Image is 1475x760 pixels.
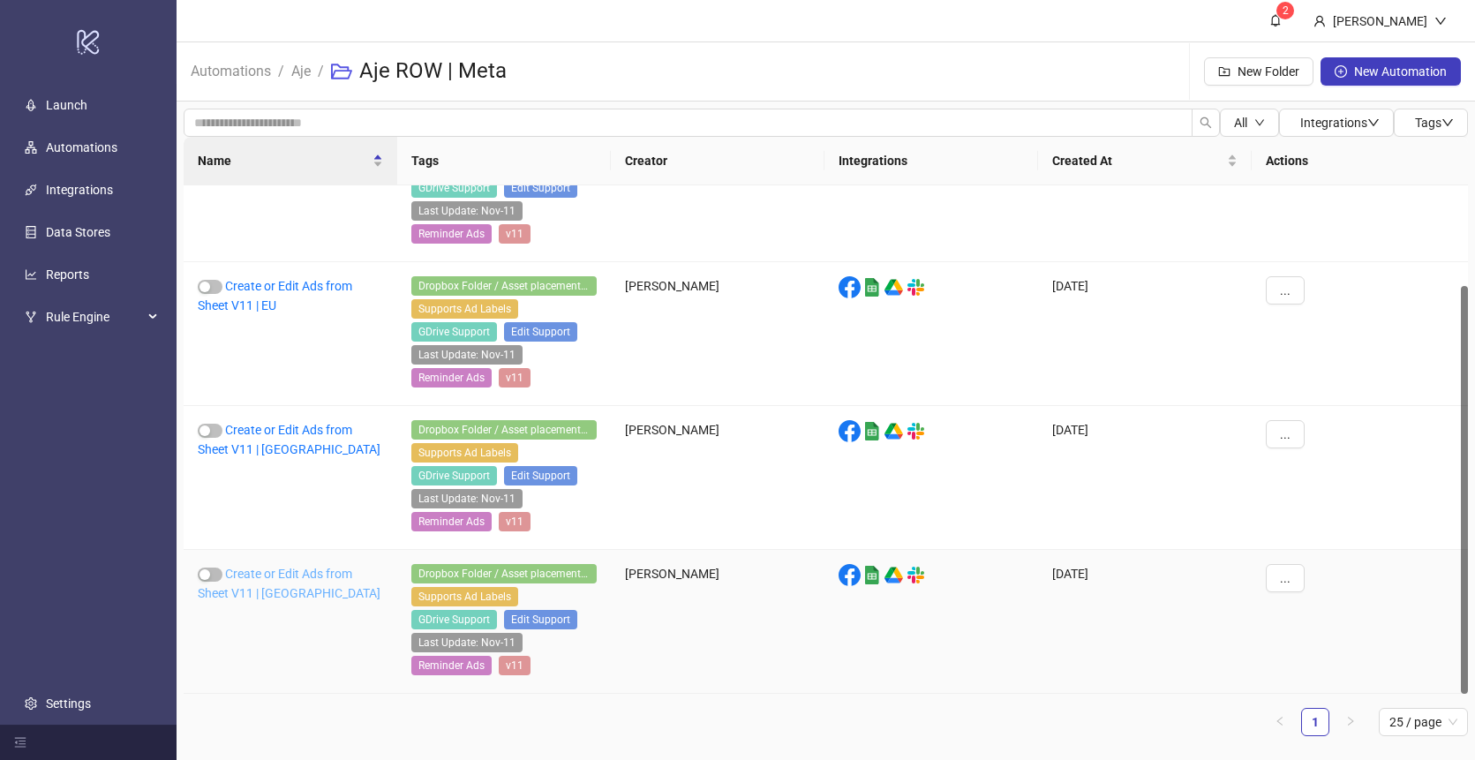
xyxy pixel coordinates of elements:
[25,311,37,323] span: fork
[46,140,117,154] a: Automations
[504,178,577,198] span: Edit Support
[504,610,577,629] span: Edit Support
[331,61,352,82] span: folder-open
[411,322,497,342] span: GDrive Support
[198,279,352,312] a: Create or Edit Ads from Sheet V11 | EU
[1313,15,1326,27] span: user
[499,224,531,244] span: v11
[1336,708,1365,736] li: Next Page
[1038,262,1252,406] div: [DATE]
[46,299,143,335] span: Rule Engine
[411,368,492,388] span: Reminder Ads
[1326,11,1434,31] div: [PERSON_NAME]
[411,633,523,652] span: Last Update: Nov-11
[1345,716,1356,726] span: right
[198,567,380,600] a: Create or Edit Ads from Sheet V11 | [GEOGRAPHIC_DATA]
[411,564,597,583] span: Dropbox Folder / Asset placement detection
[411,420,597,440] span: Dropbox Folder / Asset placement detection
[1301,708,1329,736] li: 1
[411,656,492,675] span: Reminder Ads
[14,736,26,749] span: menu-fold
[1266,564,1305,592] button: ...
[288,60,314,79] a: Aje
[411,178,497,198] span: GDrive Support
[359,57,507,86] h3: Aje ROW | Meta
[1038,118,1252,262] div: [DATE]
[1321,57,1461,86] button: New Automation
[1038,406,1252,550] div: [DATE]
[499,368,531,388] span: v11
[1200,117,1212,129] span: search
[411,587,518,606] span: Supports Ad Labels
[1394,109,1468,137] button: Tagsdown
[1335,65,1347,78] span: plus-circle
[1280,283,1291,297] span: ...
[1266,708,1294,736] li: Previous Page
[1234,116,1247,130] span: All
[499,512,531,531] span: v11
[1379,708,1468,736] div: Page Size
[198,423,380,456] a: Create or Edit Ads from Sheet V11 | [GEOGRAPHIC_DATA]
[46,225,110,239] a: Data Stores
[611,406,824,550] div: [PERSON_NAME]
[611,262,824,406] div: [PERSON_NAME]
[611,118,824,262] div: [DOMAIN_NAME] (LP)
[1052,151,1223,170] span: Created At
[278,43,284,100] li: /
[198,151,369,170] span: Name
[1275,716,1285,726] span: left
[411,345,523,365] span: Last Update: Nov-11
[46,98,87,112] a: Launch
[611,550,824,694] div: [PERSON_NAME]
[184,137,397,185] th: Name
[1354,64,1447,79] span: New Automation
[411,443,518,463] span: Supports Ad Labels
[1283,4,1289,17] span: 2
[411,466,497,485] span: GDrive Support
[1220,109,1279,137] button: Alldown
[1300,116,1380,130] span: Integrations
[1252,137,1468,185] th: Actions
[1238,64,1299,79] span: New Folder
[411,201,523,221] span: Last Update: Nov-11
[1280,427,1291,441] span: ...
[1415,116,1454,130] span: Tags
[1389,709,1457,735] span: 25 / page
[504,466,577,485] span: Edit Support
[318,43,324,100] li: /
[46,696,91,711] a: Settings
[1266,708,1294,736] button: left
[1269,14,1282,26] span: bell
[1254,117,1265,128] span: down
[46,267,89,282] a: Reports
[1276,2,1294,19] sup: 2
[411,512,492,531] span: Reminder Ads
[187,60,275,79] a: Automations
[1441,117,1454,129] span: down
[1302,709,1328,735] a: 1
[504,322,577,342] span: Edit Support
[1038,550,1252,694] div: [DATE]
[499,656,531,675] span: v11
[411,224,492,244] span: Reminder Ads
[1204,57,1313,86] button: New Folder
[1280,571,1291,585] span: ...
[1266,276,1305,305] button: ...
[611,137,824,185] th: Creator
[824,137,1038,185] th: Integrations
[411,299,518,319] span: Supports Ad Labels
[411,276,597,296] span: Dropbox Folder / Asset placement detection
[397,137,611,185] th: Tags
[411,489,523,508] span: Last Update: Nov-11
[411,610,497,629] span: GDrive Support
[1336,708,1365,736] button: right
[1434,15,1447,27] span: down
[1218,65,1230,78] span: folder-add
[1266,420,1305,448] button: ...
[1038,137,1252,185] th: Created At
[46,183,113,197] a: Integrations
[1367,117,1380,129] span: down
[1279,109,1394,137] button: Integrationsdown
